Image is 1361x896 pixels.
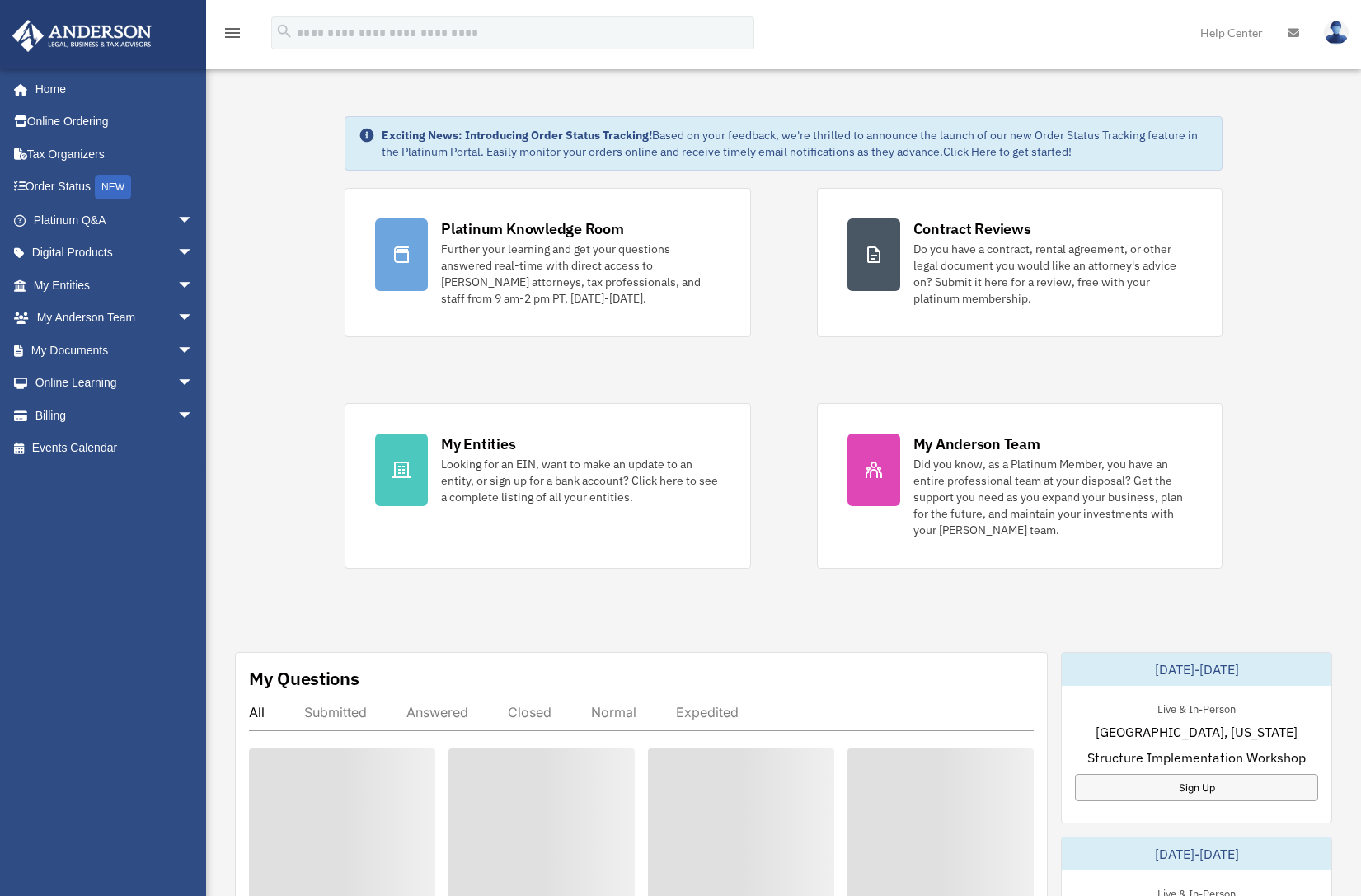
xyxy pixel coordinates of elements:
[1087,748,1306,767] span: Structure Implementation Workshop
[12,367,218,400] a: Online Learningarrow_drop_down
[12,399,218,432] a: Billingarrow_drop_down
[12,138,218,171] a: Tax Organizers
[913,218,1031,239] div: Contract Reviews
[12,106,218,138] a: Online Ordering
[1075,774,1318,801] a: Sign Up
[12,269,218,302] a: My Entitiesarrow_drop_down
[676,704,739,720] div: Expedited
[304,704,367,720] div: Submitted
[177,204,210,237] span: arrow_drop_down
[275,22,293,40] i: search
[177,399,210,433] span: arrow_drop_down
[223,29,242,43] a: menu
[177,302,210,335] span: arrow_drop_down
[345,403,750,569] a: My Entities Looking for an EIN, want to make an update to an entity, or sign up for a bank accoun...
[1096,722,1298,742] span: [GEOGRAPHIC_DATA], [US_STATE]
[508,704,551,720] div: Closed
[382,128,652,143] strong: Exciting News: Introducing Order Status Tracking!
[249,704,265,720] div: All
[913,434,1040,454] div: My Anderson Team
[406,704,468,720] div: Answered
[177,269,210,303] span: arrow_drop_down
[913,456,1192,538] div: Did you know, as a Platinum Member, you have an entire professional team at your disposal? Get th...
[12,73,210,106] a: Home
[913,241,1192,307] div: Do you have a contract, rental agreement, or other legal document you would like an attorney's ad...
[12,171,218,204] a: Order StatusNEW
[591,704,636,720] div: Normal
[441,456,720,505] div: Looking for an EIN, want to make an update to an entity, or sign up for a bank account? Click her...
[12,237,218,270] a: Digital Productsarrow_drop_down
[12,432,218,465] a: Events Calendar
[382,127,1208,160] div: Based on your feedback, we're thrilled to announce the launch of our new Order Status Tracking fe...
[345,188,750,337] a: Platinum Knowledge Room Further your learning and get your questions answered real-time with dire...
[223,23,242,43] i: menu
[1062,837,1331,870] div: [DATE]-[DATE]
[1324,21,1349,45] img: User Pic
[12,302,218,335] a: My Anderson Teamarrow_drop_down
[441,241,720,307] div: Further your learning and get your questions answered real-time with direct access to [PERSON_NAM...
[249,666,359,691] div: My Questions
[817,403,1223,569] a: My Anderson Team Did you know, as a Platinum Member, you have an entire professional team at your...
[943,144,1072,159] a: Click Here to get started!
[7,20,157,52] img: Anderson Advisors Platinum Portal
[12,334,218,367] a: My Documentsarrow_drop_down
[177,367,210,401] span: arrow_drop_down
[177,237,210,270] span: arrow_drop_down
[441,434,515,454] div: My Entities
[95,175,131,199] div: NEW
[1144,699,1249,716] div: Live & In-Person
[12,204,218,237] a: Platinum Q&Aarrow_drop_down
[177,334,210,368] span: arrow_drop_down
[1062,653,1331,686] div: [DATE]-[DATE]
[441,218,624,239] div: Platinum Knowledge Room
[817,188,1223,337] a: Contract Reviews Do you have a contract, rental agreement, or other legal document you would like...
